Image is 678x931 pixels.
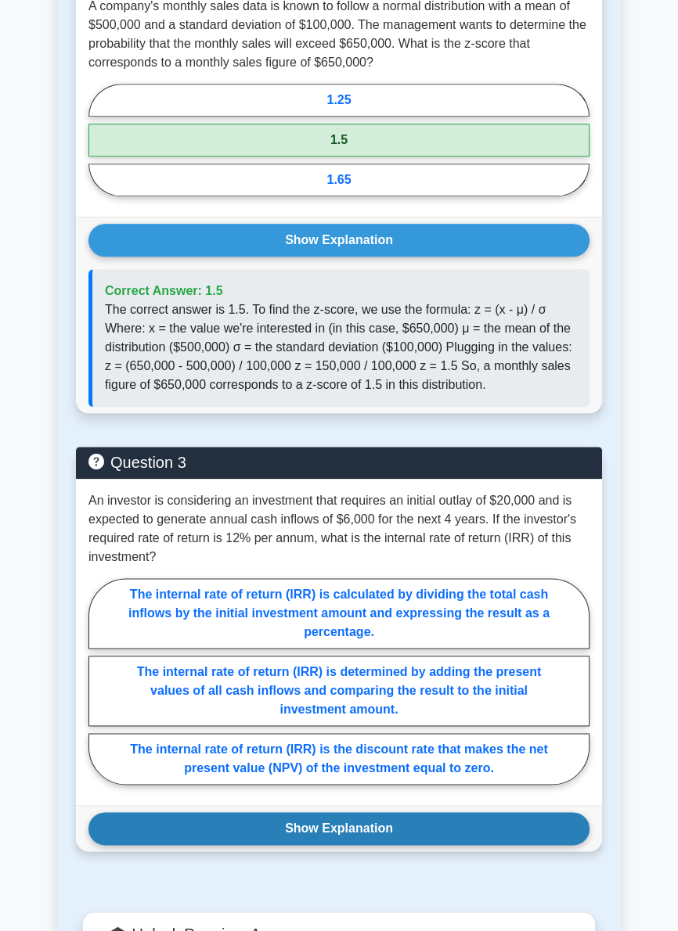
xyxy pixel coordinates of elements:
[88,578,590,649] label: The internal rate of return (IRR) is calculated by dividing the total cash inflows by the initial...
[88,84,590,117] label: 1.25
[88,224,590,257] button: Show Explanation
[88,164,590,196] label: 1.65
[88,453,590,472] h5: Question 3
[88,656,590,726] label: The internal rate of return (IRR) is determined by adding the present values of all cash inflows ...
[88,124,590,156] label: 1.5
[88,812,590,845] button: Show Explanation
[88,491,590,566] p: An investor is considering an investment that requires an initial outlay of $20,000 and is expect...
[105,300,577,394] p: The correct answer is 1.5. To find the z-score, we use the formula: z = (x - μ) / σ Where: x = th...
[88,733,590,785] label: The internal rate of return (IRR) is the discount rate that makes the net present value (NPV) of ...
[105,284,223,297] span: Correct Answer: 1.5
